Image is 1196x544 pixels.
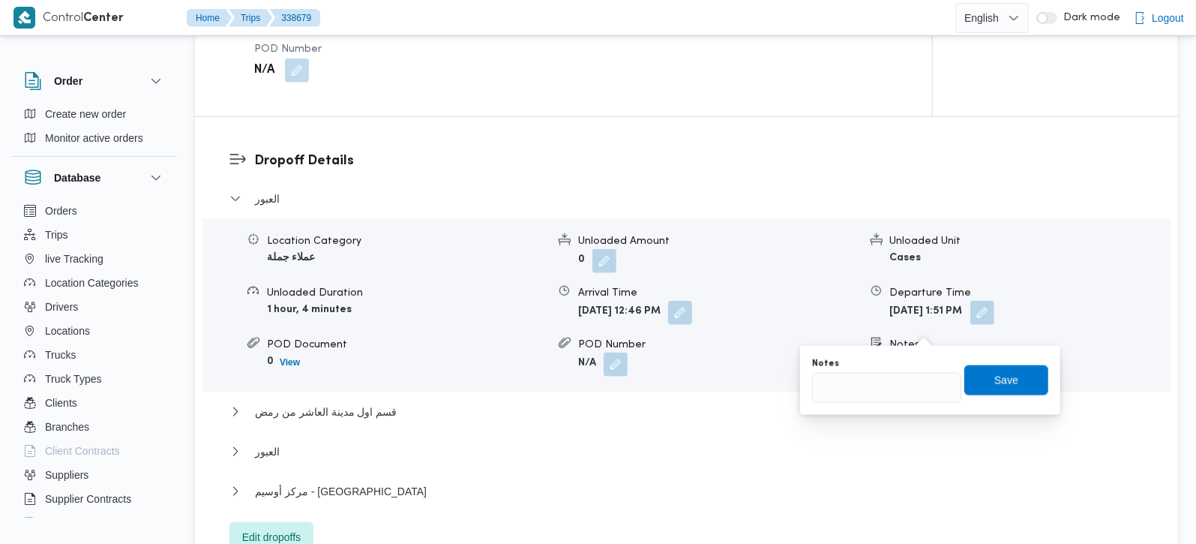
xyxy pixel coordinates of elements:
[45,322,90,340] span: Locations
[578,359,596,368] b: N/A
[18,295,171,319] button: Drivers
[45,202,77,220] span: Orders
[280,357,300,368] b: View
[187,9,232,27] button: Home
[890,307,963,317] b: [DATE] 1:51 PM
[45,346,76,364] span: Trucks
[254,151,1144,171] h3: Dropoff Details
[964,365,1048,395] button: Save
[255,482,427,500] span: مركز أوسيم - [GEOGRAPHIC_DATA]
[578,233,858,249] div: Unloaded Amount
[18,415,171,439] button: Branches
[202,218,1171,392] div: العبور
[267,285,547,301] div: Unloaded Duration
[229,190,1144,208] button: العبور
[45,418,89,436] span: Branches
[12,199,177,524] div: Database
[267,337,547,353] div: POD Document
[229,403,1144,421] button: قسم اول مدينة العاشر من رمض
[18,463,171,487] button: Suppliers
[18,319,171,343] button: Locations
[267,233,547,249] div: Location Category
[1057,12,1120,24] span: Dark mode
[45,226,68,244] span: Trips
[18,391,171,415] button: Clients
[1152,9,1184,27] span: Logout
[269,9,320,27] button: 338679
[578,337,858,353] div: POD Number
[254,62,274,80] b: N/A
[54,72,82,90] h3: Order
[890,253,922,263] b: Cases
[578,307,661,317] b: [DATE] 12:46 PM
[890,337,1170,353] div: Notes
[18,367,171,391] button: Truck Types
[45,105,126,123] span: Create new order
[255,443,280,461] span: العبور
[229,9,272,27] button: Trips
[54,169,100,187] h3: Database
[18,247,171,271] button: live Tracking
[45,274,139,292] span: Location Categories
[45,129,143,147] span: Monitor active orders
[45,466,88,484] span: Suppliers
[578,255,585,265] b: 0
[45,370,101,388] span: Truck Types
[18,439,171,463] button: Client Contracts
[45,514,82,532] span: Devices
[45,394,77,412] span: Clients
[1128,3,1190,33] button: Logout
[18,223,171,247] button: Trips
[45,298,78,316] span: Drivers
[274,353,306,371] button: View
[18,487,171,511] button: Supplier Contracts
[812,358,839,370] label: Notes
[45,250,103,268] span: live Tracking
[890,285,1170,301] div: Departure Time
[18,343,171,367] button: Trucks
[45,490,131,508] span: Supplier Contracts
[83,13,124,24] b: Center
[255,190,280,208] span: العبور
[18,511,171,535] button: Devices
[18,271,171,295] button: Location Categories
[267,356,274,366] b: 0
[578,285,858,301] div: Arrival Time
[890,233,1170,249] div: Unloaded Unit
[267,305,352,314] b: 1 hour, 4 minutes
[254,44,322,54] span: POD Number
[994,371,1018,389] span: Save
[267,253,315,263] b: عملاء جملة
[24,169,165,187] button: Database
[229,482,1144,500] button: مركز أوسيم - [GEOGRAPHIC_DATA]
[255,403,397,421] span: قسم اول مدينة العاشر من رمض
[12,102,177,156] div: Order
[13,7,35,29] img: X8yXhbKr1z7QwAAAABJRU5ErkJggg==
[18,199,171,223] button: Orders
[45,442,120,460] span: Client Contracts
[18,126,171,150] button: Monitor active orders
[18,102,171,126] button: Create new order
[229,443,1144,461] button: العبور
[24,72,165,90] button: Order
